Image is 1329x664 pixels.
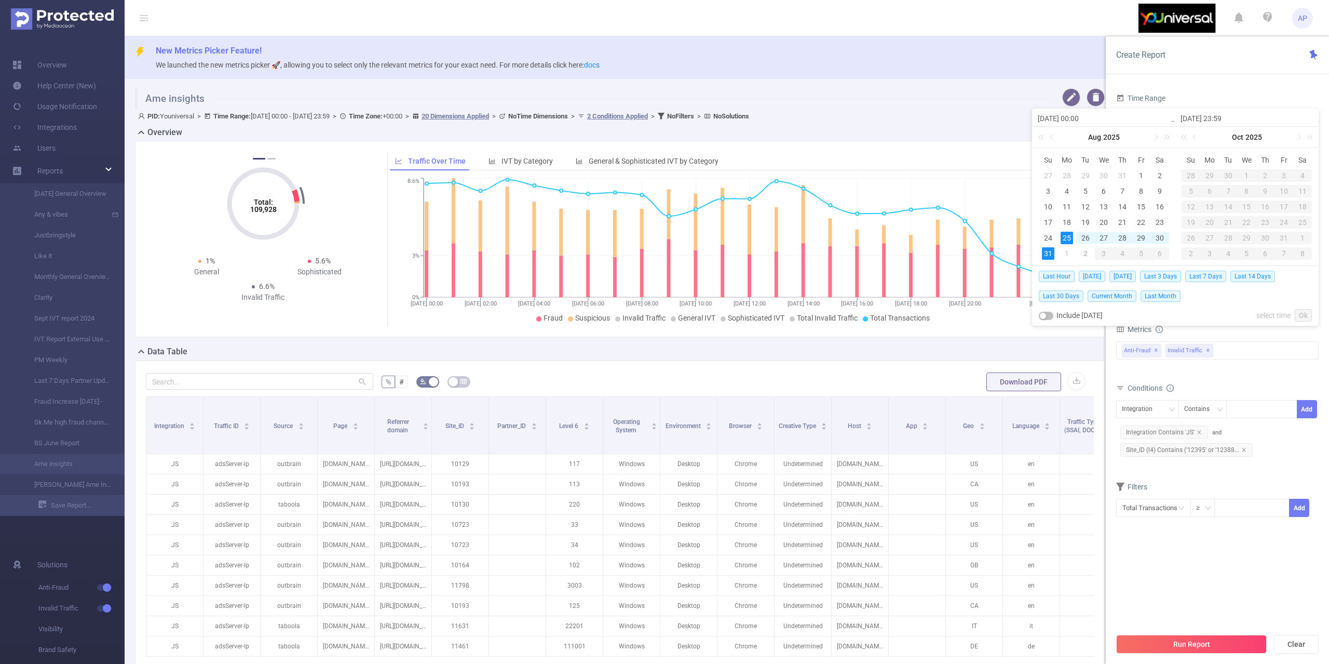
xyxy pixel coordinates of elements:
[584,61,600,69] a: docs
[1293,155,1312,165] span: Sa
[1182,201,1200,213] div: 12
[667,112,694,120] b: No Filters
[1274,201,1293,213] div: 17
[1256,169,1274,182] div: 2
[1042,169,1054,182] div: 27
[263,267,376,277] div: Sophisticated
[1196,499,1207,516] div: ≥
[1274,155,1293,165] span: Fr
[1256,199,1274,215] td: October 16, 2025
[1095,183,1114,199] td: August 6, 2025
[1057,152,1076,168] th: Mon
[1256,247,1274,260] div: 6
[1116,635,1267,654] button: Run Report
[1219,168,1238,183] td: September 30, 2025
[1039,183,1057,199] td: August 3, 2025
[1219,247,1238,260] div: 4
[1039,152,1057,168] th: Sun
[1150,155,1169,165] span: Sa
[156,46,262,56] span: New Metrics Picker Feature!
[1061,216,1073,229] div: 18
[1274,185,1293,197] div: 10
[1076,215,1095,230] td: August 19, 2025
[1095,152,1114,168] th: Wed
[1256,246,1274,261] td: November 6, 2025
[1190,127,1200,148] a: Previous month (PageUp)
[1169,406,1175,414] i: icon: down
[1095,155,1114,165] span: We
[1135,232,1147,244] div: 29
[349,112,383,120] b: Time Zone:
[1113,230,1132,246] td: August 28, 2025
[1219,215,1238,230] td: October 21, 2025
[1150,199,1169,215] td: August 16, 2025
[21,267,112,287] a: Monthly General Overview JS Yahoo
[1182,183,1200,199] td: October 5, 2025
[135,88,1048,109] h1: Ame insights
[1219,199,1238,215] td: October 14, 2025
[138,112,749,120] span: Youniversal [DATE] 00:00 - [DATE] 23:59 +00:00
[1116,232,1129,244] div: 28
[12,55,67,75] a: Overview
[694,112,704,120] span: >
[1076,152,1095,168] th: Tue
[1293,247,1312,260] div: 8
[587,112,648,120] u: 2 Conditions Applied
[1057,246,1076,261] td: September 1, 2025
[1057,215,1076,230] td: August 18, 2025
[1132,155,1150,165] span: Fr
[1076,168,1095,183] td: July 29, 2025
[1076,246,1095,261] td: September 2, 2025
[37,167,63,175] span: Reports
[1132,152,1150,168] th: Fri
[1294,127,1303,148] a: Next month (PageDown)
[1179,127,1192,148] a: Last year (Control + left)
[1132,246,1150,261] td: September 5, 2025
[1182,168,1200,183] td: September 28, 2025
[1042,185,1054,197] div: 3
[1293,152,1312,168] th: Sat
[253,198,273,206] tspan: Total:
[1200,246,1219,261] td: November 3, 2025
[1038,112,1170,125] input: Start date
[1079,185,1092,197] div: 5
[1042,216,1054,229] div: 17
[21,412,112,433] a: Sk Me high fraud channels
[568,112,578,120] span: >
[147,112,160,120] b: PID:
[315,257,331,265] span: 5.6%
[1154,344,1158,357] span: ✕
[194,112,204,120] span: >
[1293,185,1312,197] div: 11
[1200,247,1219,260] div: 3
[1244,127,1263,148] a: 2025
[1274,230,1293,246] td: October 31, 2025
[1293,169,1312,182] div: 4
[21,433,112,454] a: BS June Report
[38,598,125,619] span: Invalid Traffic
[1200,199,1219,215] td: October 13, 2025
[1274,183,1293,199] td: October 10, 2025
[1293,168,1312,183] td: October 4, 2025
[1200,216,1219,229] div: 20
[1200,230,1219,246] td: October 27, 2025
[1293,216,1312,229] div: 25
[1113,215,1132,230] td: August 21, 2025
[1274,215,1293,230] td: October 24, 2025
[1042,232,1054,244] div: 24
[1184,401,1217,418] div: Contains
[1200,168,1219,183] td: September 29, 2025
[21,246,112,267] a: Like it
[21,183,112,204] a: [DATE] General Overview
[408,178,419,185] tspan: 8.6%
[1182,232,1200,244] div: 26
[1182,169,1200,182] div: 28
[1132,199,1150,215] td: August 15, 2025
[1256,230,1274,246] td: October 30, 2025
[21,370,112,391] a: Last 7 Days Partner Update
[1036,127,1050,148] a: Last year (Control + left)
[1200,201,1219,213] div: 13
[1298,8,1307,29] span: AP
[1113,246,1132,261] td: September 4, 2025
[1039,246,1057,261] td: August 31, 2025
